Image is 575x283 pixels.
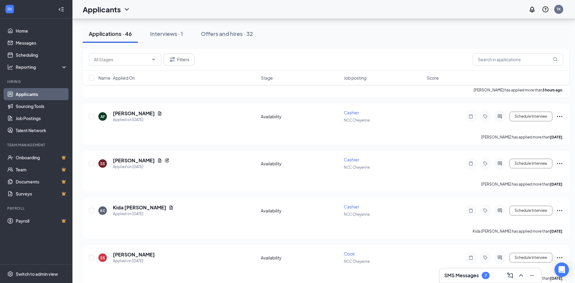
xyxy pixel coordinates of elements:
div: SS [100,255,105,260]
a: Job Postings [16,112,67,124]
p: [PERSON_NAME] has applied more than . [481,182,563,187]
svg: Note [467,255,474,260]
p: Kida [PERSON_NAME] has applied more than . [473,229,563,234]
span: Name · Applied On [98,75,135,81]
a: Applicants [16,88,67,100]
div: Open Intercom Messenger [554,262,569,277]
button: ChevronUp [516,271,526,280]
svg: Tag [482,208,489,213]
svg: Document [157,158,162,163]
svg: Document [157,111,162,116]
span: Score [427,75,439,81]
svg: Filter [169,56,176,63]
div: Availability [261,161,340,167]
svg: Ellipses [556,113,563,120]
a: TeamCrown [16,164,67,176]
button: Filter Filters [164,53,194,65]
button: ComposeMessage [505,271,515,280]
svg: Collapse [58,6,64,12]
button: Schedule Interview [510,112,552,121]
b: [DATE] [550,229,562,234]
svg: Analysis [7,64,13,70]
span: Cashier [344,110,359,115]
div: Switch to admin view [16,271,58,277]
h5: Kida [PERSON_NAME] [113,204,166,211]
svg: ChevronDown [151,57,156,62]
div: Offers and hires · 32 [201,30,253,37]
span: Stage [261,75,273,81]
svg: MagnifyingGlass [553,57,558,62]
a: Sourcing Tools [16,100,67,112]
svg: ComposeMessage [506,272,514,279]
svg: ActiveChat [496,208,503,213]
svg: ActiveChat [496,161,503,166]
a: DocumentsCrown [16,176,67,188]
b: [DATE] [550,276,562,281]
div: AF [101,114,105,119]
div: Reporting [16,64,68,70]
svg: Notifications [529,6,536,13]
a: SurveysCrown [16,188,67,200]
svg: Reapply [165,158,169,163]
svg: ChevronUp [517,272,525,279]
svg: QuestionInfo [542,6,549,13]
div: Applied on [DATE] [113,258,155,264]
h1: Applicants [83,4,121,14]
input: All Stages [94,56,149,63]
button: Schedule Interview [510,206,552,215]
a: Talent Network [16,124,67,136]
input: Search in applications [473,53,563,65]
div: TK [557,7,561,12]
svg: ChevronDown [123,6,130,13]
h5: [PERSON_NAME] [113,110,155,117]
svg: Note [467,161,474,166]
b: [DATE] [550,182,562,186]
svg: WorkstreamLogo [7,6,13,12]
div: Hiring [7,79,66,84]
svg: Minimize [528,272,535,279]
svg: Note [467,208,474,213]
svg: Tag [482,161,489,166]
span: Cook [344,251,355,256]
button: Schedule Interview [510,159,552,168]
h3: SMS Messages [444,272,479,279]
a: Home [16,25,67,37]
div: Availability [261,255,340,261]
div: Team Management [7,142,66,148]
div: SS [100,161,105,166]
div: KC [100,208,105,213]
span: Cashier [344,157,359,162]
span: NCC Cheyenne [344,118,370,122]
div: Applied on [DATE] [113,117,162,123]
svg: Ellipses [556,254,563,261]
span: NCC Cheyenne [344,212,370,217]
svg: ActiveChat [496,114,503,119]
div: Applied on [DATE] [113,211,174,217]
svg: Note [467,114,474,119]
h5: [PERSON_NAME] [113,251,155,258]
svg: Tag [482,255,489,260]
svg: Document [169,205,174,210]
div: Availability [261,208,340,214]
h5: [PERSON_NAME] [113,157,155,164]
div: Applications · 46 [89,30,132,37]
button: Schedule Interview [510,253,552,262]
a: Messages [16,37,67,49]
span: NCC Cheyenne [344,259,370,264]
span: NCC Cheyenne [344,165,370,170]
a: OnboardingCrown [16,151,67,164]
b: [DATE] [550,135,562,139]
svg: ActiveChat [496,255,503,260]
svg: Ellipses [556,160,563,167]
span: Job posting [344,75,366,81]
a: Scheduling [16,49,67,61]
button: Minimize [527,271,537,280]
div: Applied on [DATE] [113,164,169,170]
div: Payroll [7,206,66,211]
p: [PERSON_NAME] has applied more than . [481,135,563,140]
svg: Settings [7,271,13,277]
svg: Ellipses [556,207,563,214]
div: Availability [261,113,340,119]
div: 7 [484,273,487,278]
div: Interviews · 1 [150,30,183,37]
